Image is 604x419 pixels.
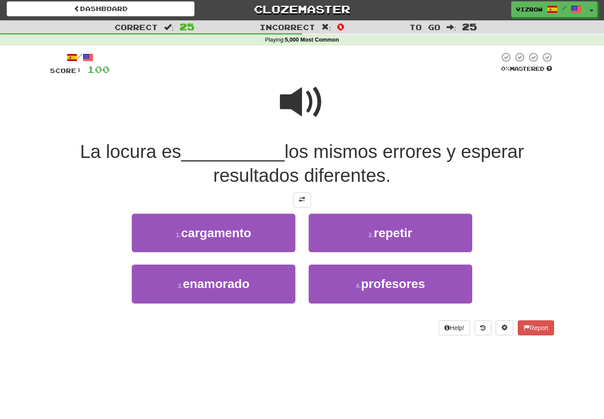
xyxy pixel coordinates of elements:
[337,21,344,32] span: 0
[180,21,195,32] span: 25
[208,1,396,17] a: Clozemaster
[181,141,285,162] span: __________
[499,65,554,73] div: Mastered
[321,23,331,31] span: :
[309,265,472,303] button: 4.profesores
[115,23,158,31] span: Correct
[50,67,82,74] span: Score:
[213,141,524,186] span: los mismos errores y esperar resultados diferentes.
[178,282,183,289] small: 3 .
[132,265,295,303] button: 3.enamorado
[501,65,510,72] span: 0 %
[293,192,311,208] button: Toggle translation (alt+t)
[132,214,295,252] button: 1.cargamento
[181,226,251,240] span: cargamento
[87,64,110,75] span: 100
[356,282,361,289] small: 4 .
[409,23,440,31] span: To go
[361,277,425,291] span: profesores
[511,1,586,17] a: vizrow /
[369,231,374,238] small: 2 .
[562,5,566,11] span: /
[176,231,181,238] small: 1 .
[474,320,491,335] button: Round history (alt+y)
[7,1,195,16] a: Dashboard
[285,37,339,43] strong: 5,000 Most Common
[518,320,554,335] button: Report
[164,23,174,31] span: :
[447,23,456,31] span: :
[516,5,543,13] span: vizrow
[439,320,470,335] button: Help!
[260,23,315,31] span: Incorrect
[309,214,472,252] button: 2.repetir
[462,21,477,32] span: 25
[80,141,181,162] span: La locura es
[183,277,249,291] span: enamorado
[50,52,110,63] div: /
[374,226,412,240] span: repetir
